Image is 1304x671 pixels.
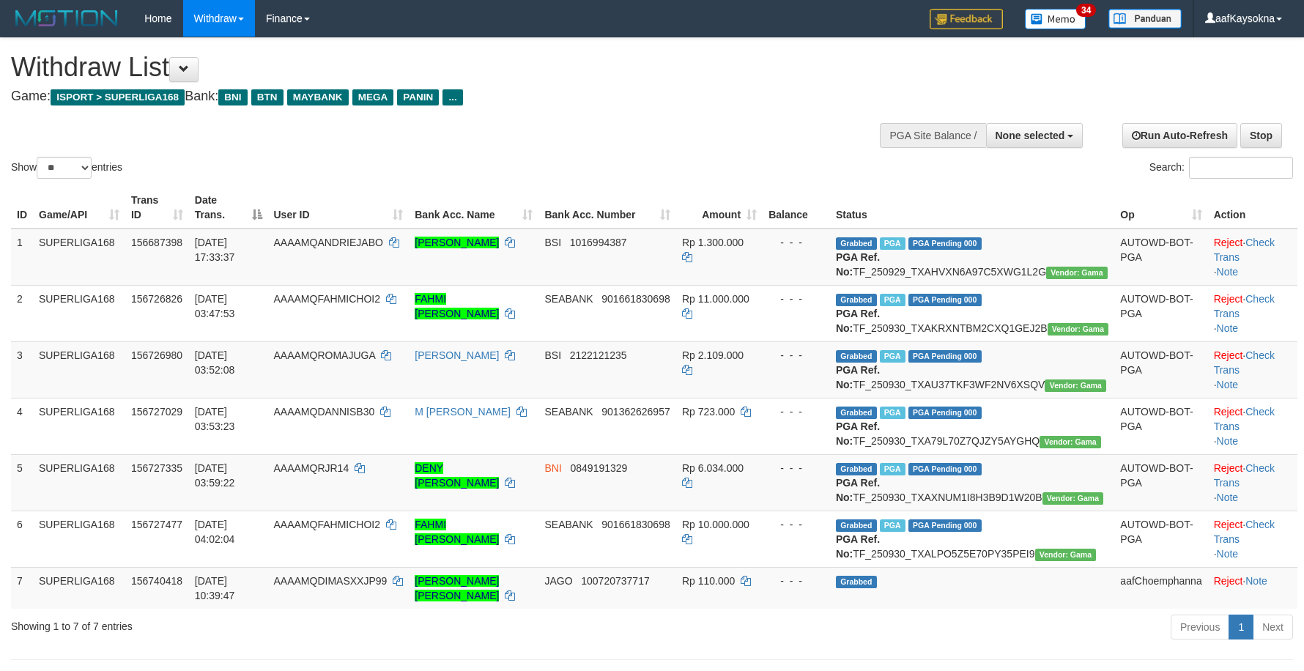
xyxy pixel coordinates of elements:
[195,349,235,376] span: [DATE] 03:52:08
[11,454,33,511] td: 5
[836,237,877,250] span: Grabbed
[274,519,380,530] span: AAAAMQFAHMICHOI2
[1208,567,1297,609] td: ·
[986,123,1083,148] button: None selected
[1229,615,1253,640] a: 1
[33,187,125,229] th: Game/API: activate to sort column ascending
[996,130,1065,141] span: None selected
[836,294,877,306] span: Grabbed
[544,462,561,474] span: BNI
[1046,267,1108,279] span: Vendor URL: https://trx31.1velocity.biz
[268,187,410,229] th: User ID: activate to sort column ascending
[908,463,982,475] span: PGA Pending
[415,575,499,601] a: [PERSON_NAME] [PERSON_NAME]
[1114,511,1207,567] td: AUTOWD-BOT-PGA
[1208,398,1297,454] td: · ·
[836,407,877,419] span: Grabbed
[682,406,735,418] span: Rp 723.000
[1048,323,1109,335] span: Vendor URL: https://trx31.1velocity.biz
[880,350,905,363] span: Marked by aafromsomean
[274,406,375,418] span: AAAAMQDANNISB30
[676,187,763,229] th: Amount: activate to sort column ascending
[11,7,122,29] img: MOTION_logo.png
[544,519,593,530] span: SEABANK
[1214,519,1275,545] a: Check Trans
[33,285,125,341] td: SUPERLIGA168
[33,454,125,511] td: SUPERLIGA168
[1214,406,1275,432] a: Check Trans
[1240,123,1282,148] a: Stop
[1042,492,1104,505] span: Vendor URL: https://trx31.1velocity.biz
[570,462,627,474] span: Copy 0849191329 to clipboard
[908,407,982,419] span: PGA Pending
[682,349,744,361] span: Rp 2.109.000
[251,89,284,105] span: BTN
[1108,9,1182,29] img: panduan.png
[274,349,375,361] span: AAAAMQROMAJUGA
[33,567,125,609] td: SUPERLIGA168
[836,308,880,334] b: PGA Ref. No:
[1189,157,1293,179] input: Search:
[880,237,905,250] span: Marked by aafsoycanthlai
[908,350,982,363] span: PGA Pending
[11,157,122,179] label: Show entries
[544,349,561,361] span: BSI
[415,293,499,319] a: FAHMI [PERSON_NAME]
[768,517,824,532] div: - - -
[1214,406,1243,418] a: Reject
[930,9,1003,29] img: Feedback.jpg
[1045,379,1106,392] span: Vendor URL: https://trx31.1velocity.biz
[544,237,561,248] span: BSI
[1214,237,1275,263] a: Check Trans
[218,89,247,105] span: BNI
[1217,548,1239,560] a: Note
[682,519,749,530] span: Rp 10.000.000
[830,398,1114,454] td: TF_250930_TXA79L70Z7QJZY5AYGHQ
[682,575,735,587] span: Rp 110.000
[1114,187,1207,229] th: Op: activate to sort column ascending
[1245,575,1267,587] a: Note
[1122,123,1237,148] a: Run Auto-Refresh
[131,462,182,474] span: 156727335
[581,575,649,587] span: Copy 100720737717 to clipboard
[830,285,1114,341] td: TF_250930_TXAKRXNTBM2CXQ1GEJ2B
[830,229,1114,286] td: TF_250929_TXAHVXN6A97C5XWG1L2G
[601,293,670,305] span: Copy 901661830698 to clipboard
[768,461,824,475] div: - - -
[908,519,982,532] span: PGA Pending
[1114,398,1207,454] td: AUTOWD-BOT-PGA
[1214,349,1243,361] a: Reject
[195,293,235,319] span: [DATE] 03:47:53
[836,576,877,588] span: Grabbed
[195,406,235,432] span: [DATE] 03:53:23
[601,519,670,530] span: Copy 901661830698 to clipboard
[880,294,905,306] span: Marked by aafandaneth
[544,293,593,305] span: SEABANK
[11,567,33,609] td: 7
[415,237,499,248] a: [PERSON_NAME]
[1171,615,1229,640] a: Previous
[125,187,189,229] th: Trans ID: activate to sort column ascending
[33,511,125,567] td: SUPERLIGA168
[1214,519,1243,530] a: Reject
[11,89,855,104] h4: Game: Bank:
[11,613,533,634] div: Showing 1 to 7 of 7 entries
[836,350,877,363] span: Grabbed
[33,229,125,286] td: SUPERLIGA168
[33,398,125,454] td: SUPERLIGA168
[397,89,439,105] span: PANIN
[1214,349,1275,376] a: Check Trans
[768,235,824,250] div: - - -
[880,407,905,419] span: Marked by aafandaneth
[131,237,182,248] span: 156687398
[415,406,511,418] a: M [PERSON_NAME]
[544,406,593,418] span: SEABANK
[195,237,235,263] span: [DATE] 17:33:37
[1035,549,1097,561] span: Vendor URL: https://trx31.1velocity.biz
[1149,157,1293,179] label: Search:
[544,575,572,587] span: JAGO
[1253,615,1293,640] a: Next
[836,364,880,390] b: PGA Ref. No:
[1214,293,1243,305] a: Reject
[1217,322,1239,334] a: Note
